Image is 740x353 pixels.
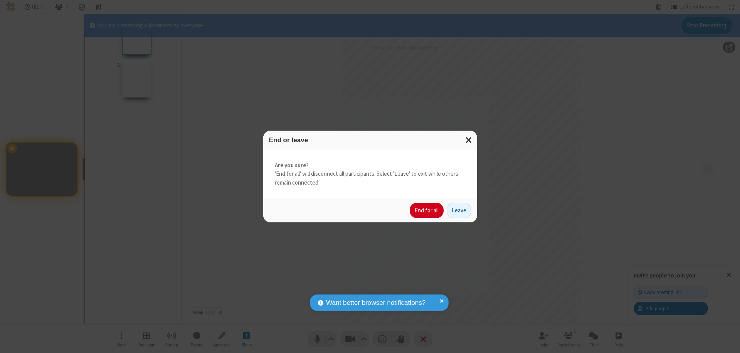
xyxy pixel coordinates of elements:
[447,203,471,218] button: Leave
[263,150,477,199] div: 'End for all' will disconnect all participants. Select 'Leave' to exit while others remain connec...
[410,203,444,218] button: End for all
[326,298,425,308] span: Want better browser notifications?
[269,136,471,144] h3: End or leave
[275,161,466,170] strong: Are you sure?
[461,131,477,150] button: Close modal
